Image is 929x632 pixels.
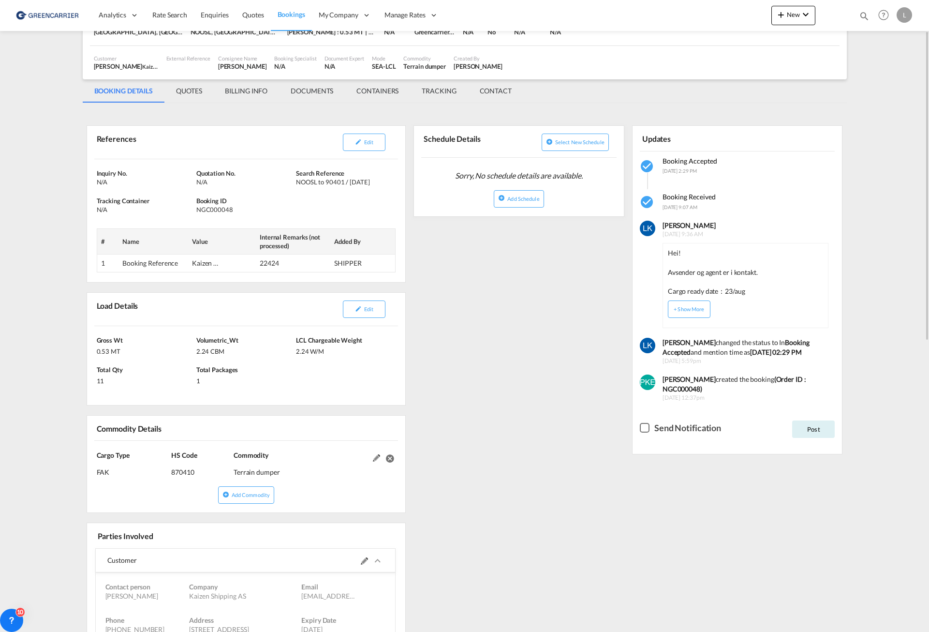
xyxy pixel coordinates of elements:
[663,204,697,210] span: [DATE] 9:07 AM
[468,79,523,103] md-tab-item: CONTACT
[343,134,385,151] button: icon-pencilEdit
[83,79,165,103] md-tab-item: BOOKING DETAILS
[663,338,834,357] div: changed the status to In and mention time as
[414,28,455,36] div: Greencarrier Consolidators
[403,62,446,71] div: Terrain dumper
[94,297,142,322] div: Load Details
[364,139,373,145] span: Edit
[663,375,716,383] b: [PERSON_NAME]
[640,159,655,174] md-icon: icon-checkbox-marked-circle
[555,139,605,145] span: Select new schedule
[196,345,294,356] div: 2.24 CBM
[640,195,655,210] md-icon: icon-checkbox-marked-circle
[94,28,183,36] div: CNTAO, Qingdao, SD, China, Greater China & Far East Asia, Asia Pacific
[410,79,468,103] md-tab-item: TRACKING
[640,130,736,147] div: Updates
[97,228,118,254] th: #
[319,10,358,20] span: My Company
[196,169,236,177] span: Quotation No.
[663,338,716,346] b: [PERSON_NAME]
[372,62,396,71] div: SEA-LCL
[189,591,301,601] div: Kaizen Shipping AS
[663,230,834,239] span: [DATE] 9:36 AM
[355,305,362,312] md-icon: icon-pencil
[164,79,213,103] md-tab-item: QUOTES
[97,336,123,344] span: Gross Wt
[663,375,806,393] b: (Order ID : NGC000048)
[663,221,716,229] b: [PERSON_NAME]
[542,134,609,151] button: icon-plus-circleSelect new schedule
[663,157,717,165] span: Booking Accepted
[859,11,870,21] md-icon: icon-magnify
[279,79,345,103] md-tab-item: DOCUMENTS
[454,62,502,71] div: Per Kristian Edvartsen
[330,228,395,254] th: Added By
[97,345,194,356] div: 0.53 MT
[105,591,190,601] div: Per Kristian Edvartsen
[403,55,446,62] div: Commodity
[166,55,210,62] div: External Reference
[97,197,149,205] span: Tracking Container
[451,166,587,185] span: Sorry, No schedule details are available.
[668,301,710,318] button: + Show More
[83,79,523,103] md-pagination-wrapper: Use the left and right arrow keys to navigate between tabs
[640,221,655,236] img: 0ocgo4AAAAGSURBVAMAOl6AW4jsYCYAAAAASUVORK5CYII=
[507,196,539,202] span: Add Schedule
[94,62,159,71] div: [PERSON_NAME]
[373,454,380,462] md-icon: Edit
[274,62,316,71] div: N/A
[97,255,118,272] td: 1
[372,555,383,567] md-icon: icons/ic_keyboard_arrow_right_black_24px.svg
[107,549,246,572] div: Customer
[171,460,231,477] div: 870410
[274,55,316,62] div: Booking Specialist
[296,178,393,186] div: NOOSL to 90401 / 4 Aug 2025
[213,79,279,103] md-tab-item: BILLING INFO
[487,28,506,36] div: No
[218,55,267,62] div: Consignee Name
[196,205,294,214] div: NGC000048
[384,28,395,36] div: N/A
[97,169,127,177] span: Inquiry No.
[663,357,834,365] span: [DATE] 5:59pm
[301,616,336,624] span: Expiry Date
[196,178,294,186] div: N/A
[222,491,229,498] md-icon: icon-plus-circle
[191,28,280,36] div: NOOSL, Oslo, Norway, Northern Europe, Europe
[792,421,835,438] button: Post
[196,366,238,374] span: Total Packages
[296,345,393,356] div: 2.24 W/M
[234,451,268,459] span: Commodity
[256,228,330,254] th: Internal Remarks (not processed)
[463,28,480,36] div: N/A
[105,616,125,624] span: Phone
[196,336,238,344] span: Volumetric_Wt
[234,460,368,477] div: Terrain dumper
[514,28,542,36] div: N/A
[640,338,655,353] img: 0ocgo4AAAAGSURBVAMAOl6AW4jsYCYAAAAASUVORK5CYII=
[385,452,392,460] md-icon: icon-cancel
[260,258,289,268] div: 22424
[287,28,376,36] div: [PERSON_NAME] : 0.53 MT | Volumetric Wt : 2.24 CBM | Chargeable Wt : 2.24 W/M
[218,62,267,71] div: [PERSON_NAME]
[15,4,80,26] img: e39c37208afe11efa9cb1d7a6ea7d6f5.png
[105,583,151,591] span: Contact person
[384,10,426,20] span: Manage Rates
[301,591,357,601] div: per@kshipping.no
[94,55,159,62] div: Customer
[196,197,227,205] span: Booking ID
[324,55,365,62] div: Document Expert
[192,258,221,268] div: Kaizen reference
[118,228,188,254] th: Name
[343,301,385,318] button: icon-pencilEdit
[775,9,787,20] md-icon: icon-plus 400-fg
[663,338,810,356] b: Booking Accepted
[750,348,802,356] b: [DATE] 02:29 PM
[546,138,553,145] md-icon: icon-plus-circle
[640,375,655,390] img: 8E+lRRAAAABklEQVQDAJdvtLXu3BLRAAAAAElFTkSuQmCC
[142,62,187,70] span: Kaizen Shipping AS
[94,420,244,436] div: Commodity Details
[201,11,229,19] span: Enquiries
[242,11,264,19] span: Quotes
[278,10,305,18] span: Bookings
